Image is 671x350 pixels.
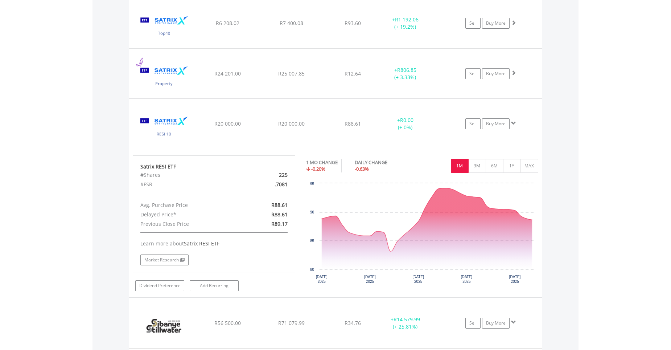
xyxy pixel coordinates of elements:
span: R6 208.02 [216,20,239,27]
span: R88.61 [271,211,288,218]
span: R93.60 [345,20,361,27]
img: EQU.ZA.STXPRO.png [133,58,195,97]
span: R20 000.00 [214,120,241,127]
span: R1 192.06 [395,16,419,23]
a: Dividend Preference [135,280,184,291]
text: [DATE] 2025 [461,275,473,284]
span: R806.85 [397,66,416,73]
text: 95 [310,182,314,186]
span: R14 579.99 [394,316,420,323]
div: .7081 [240,180,293,189]
div: Avg. Purchase Price [135,200,240,210]
text: [DATE] 2025 [509,275,521,284]
div: Previous Close Price [135,219,240,229]
text: [DATE] 2025 [413,275,424,284]
div: DAILY CHANGE [355,159,413,166]
div: 225 [240,170,293,180]
img: EQU.ZA.STX40.png [133,8,195,46]
a: Buy More [482,18,510,29]
div: Satrix RESI ETF [140,163,288,170]
a: Sell [465,18,481,29]
button: 6M [486,159,503,173]
text: [DATE] 2025 [365,275,376,284]
text: [DATE] 2025 [316,275,328,284]
text: 90 [310,210,314,214]
div: + (+ 3.33%) [378,66,433,81]
svg: Interactive chart [306,180,538,289]
img: EQU.ZA.SSW.png [133,307,195,346]
div: #FSR [135,180,240,189]
span: R24 201.00 [214,70,241,77]
button: MAX [520,159,538,173]
span: R25 007.85 [278,70,305,77]
div: Chart. Highcharts interactive chart. [306,180,538,289]
button: 1Y [503,159,521,173]
span: -0.20% [311,166,325,172]
div: + (+ 19.2%) [378,16,433,30]
span: R56 500.00 [214,320,241,326]
span: R88.61 [271,202,288,208]
a: Buy More [482,68,510,79]
div: + (+ 25.81%) [378,316,433,330]
span: R0.00 [400,117,413,123]
span: R7 400.08 [280,20,303,27]
text: 85 [310,239,314,243]
a: Buy More [482,118,510,129]
span: -0.63% [355,166,369,172]
div: + (+ 0%) [378,117,433,131]
button: 3M [468,159,486,173]
span: Satrix RESI ETF [184,240,219,247]
a: Sell [465,118,481,129]
span: R34.76 [345,320,361,326]
button: 1M [451,159,469,173]
img: EQU.ZA.STXRES.png [133,108,195,147]
a: Sell [465,318,481,329]
div: Delayed Price* [135,210,240,219]
a: Market Research [140,255,189,265]
span: R20 000.00 [278,120,305,127]
div: #Shares [135,170,240,180]
span: R12.64 [345,70,361,77]
span: R89.17 [271,220,288,227]
div: Learn more about [140,240,288,247]
div: 1 MO CHANGE [306,159,338,166]
span: R88.61 [345,120,361,127]
span: R71 079.99 [278,320,305,326]
a: Buy More [482,318,510,329]
a: Add Recurring [190,280,239,291]
text: 80 [310,268,314,272]
a: Sell [465,68,481,79]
